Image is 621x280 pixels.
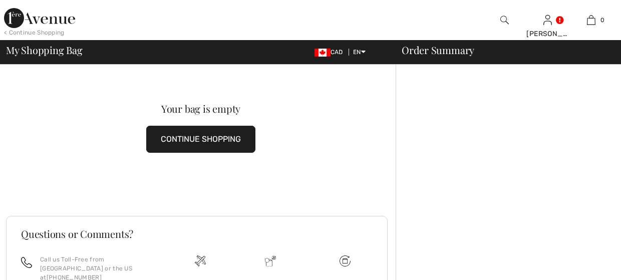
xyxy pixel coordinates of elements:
[265,255,276,266] img: Delivery is a breeze since we pay the duties!
[543,15,552,25] a: Sign In
[315,49,331,57] img: Canadian Dollar
[4,8,75,28] img: 1ère Avenue
[195,255,206,266] img: Free shipping on orders over $99
[500,14,509,26] img: search the website
[587,14,595,26] img: My Bag
[353,49,366,56] span: EN
[340,255,351,266] img: Free shipping on orders over $99
[21,257,32,268] img: call
[4,28,65,37] div: < Continue Shopping
[600,16,604,25] span: 0
[526,29,569,39] div: [PERSON_NAME]
[390,45,615,55] div: Order Summary
[315,49,347,56] span: CAD
[570,14,612,26] a: 0
[21,229,373,239] h3: Questions or Comments?
[6,45,83,55] span: My Shopping Bag
[543,14,552,26] img: My Info
[146,126,255,153] button: CONTINUE SHOPPING
[26,104,376,114] div: Your bag is empty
